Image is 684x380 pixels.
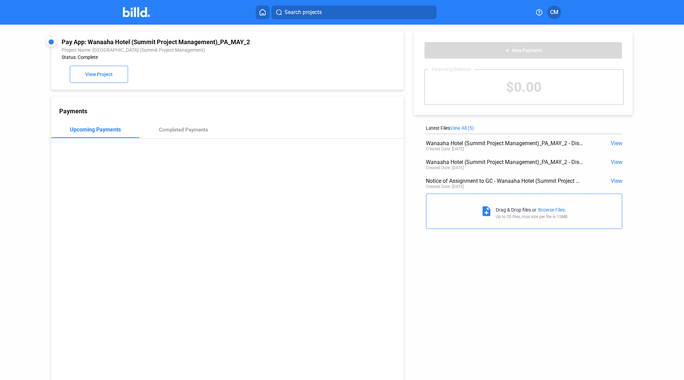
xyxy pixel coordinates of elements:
[271,5,436,19] button: Search projects
[59,107,404,115] div: Payments
[284,8,322,16] span: Search projects
[70,126,121,133] div: Upcoming Payments
[426,184,464,189] div: Created Date: [DATE]
[550,8,558,16] span: CM
[611,140,622,147] span: View
[611,159,622,165] span: View
[481,205,492,217] mat-icon: note_add
[512,48,542,53] span: New Payment
[547,5,561,19] button: CM
[85,72,113,77] span: View Project
[450,125,474,131] span: View All (5)
[538,207,566,213] div: Browse Files.
[424,42,622,59] button: New Payment
[70,66,128,83] button: View Project
[611,178,622,184] span: View
[426,125,622,131] div: Latest Files
[425,70,623,104] div: $0.00
[496,214,567,219] div: Up to 20 files, max size per file is 15MB
[505,48,510,53] mat-icon: add
[426,140,583,147] div: Wanaaha Hotel (Summit Project Management)_PA_MAY_2 - Disclosure and Purchase Statement.pdf
[62,54,327,60] div: Status: Complete
[62,47,327,53] div: Project Name: [GEOGRAPHIC_DATA] (Summit Project Management)
[62,38,327,46] div: Pay App: Wanaaha Hotel (Summit Project Management)_PA_MAY_2
[428,66,474,72] div: Financing Balance
[496,207,536,213] div: Drag & Drop files or
[426,178,583,184] div: Notice of Assignment to GC - Wanaaha Hotel (Summit Project Management)_PA_MAY_2.pdf
[426,159,583,165] div: Wanaaha Hotel (Summit Project Management)_PA_MAY_2 - Disclosure and Purchase Statement.pdf
[159,127,208,133] div: Completed Payments
[426,165,464,170] div: Created Date: [DATE]
[123,7,150,17] img: Billd Company Logo
[426,147,464,151] div: Created Date: [DATE]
